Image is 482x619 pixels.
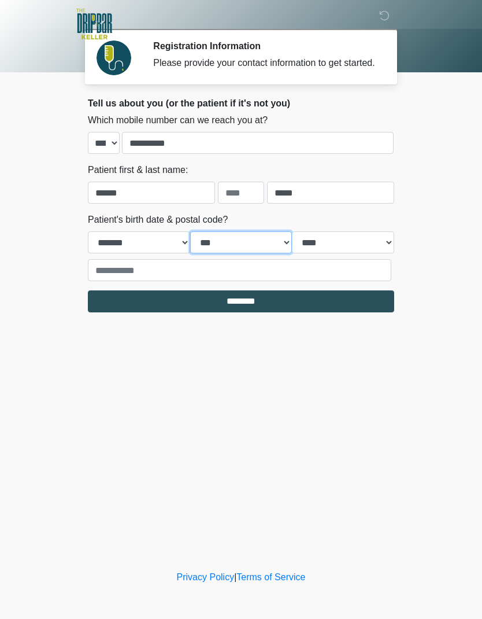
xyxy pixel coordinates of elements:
[88,98,394,109] h2: Tell us about you (or the patient if it's not you)
[177,572,235,582] a: Privacy Policy
[88,113,268,127] label: Which mobile number can we reach you at?
[234,572,236,582] a: |
[88,163,188,177] label: Patient first & last name:
[153,56,377,70] div: Please provide your contact information to get started.
[236,572,305,582] a: Terms of Service
[97,40,131,75] img: Agent Avatar
[76,9,112,39] img: The DRIPBaR - Keller Logo
[88,213,228,227] label: Patient's birth date & postal code?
